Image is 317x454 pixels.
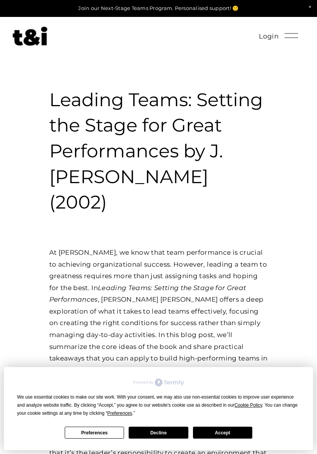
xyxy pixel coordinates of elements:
span: Cookie Policy [235,402,262,408]
button: Accept [193,427,252,439]
span: Preferences [107,411,132,416]
p: At [PERSON_NAME], we know that team performance is crucial to achieving organizational success. H... [49,247,268,376]
button: Preferences [65,427,124,439]
a: Login [259,30,278,42]
button: Decline [129,427,188,439]
em: Leading Teams: Setting the Stage for Great Performances [49,284,248,304]
div: Cookie Consent Prompt [4,367,313,450]
img: Future of Work Experts [13,27,47,46]
h1: Leading Teams: Setting the Stage for Great Performances by J. [PERSON_NAME] (2002) [49,87,268,215]
img: Powered by Termly [133,379,184,386]
div: We use essential cookies to make our site work. With your consent, we may also use non-essential ... [17,393,300,417]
